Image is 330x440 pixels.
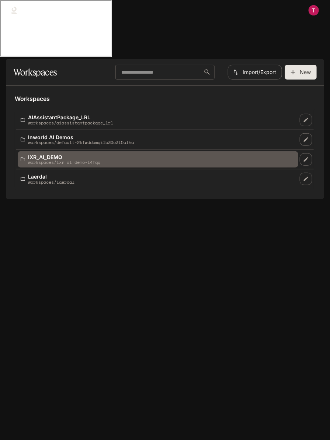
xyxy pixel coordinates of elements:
[306,3,321,18] button: User avatar
[300,173,312,185] a: Edit workspace
[28,140,134,145] p: workspaces/default-2kfwddomqklb30o3i5uiha
[28,174,74,179] p: Laerdal
[18,131,298,148] a: Inworld AI Demosworkspaces/default-2kfwddomqklb30o3i5uiha
[300,133,312,146] a: Edit workspace
[13,65,57,80] h1: Workspaces
[28,160,100,165] p: workspaces/ixr_ai_demo-i4fqq
[28,154,100,160] p: IXR_AI_DEMO
[28,180,74,184] p: workspaces/laerdal
[28,134,134,140] p: Inworld AI Demos
[300,153,312,166] a: Edit workspace
[28,115,113,120] p: AIAssistantPackage_LRL
[300,114,312,126] a: Edit workspace
[18,112,298,128] a: AIAssistantPackage_LRLworkspaces/aiassistantpackage_lrl
[28,120,113,125] p: workspaces/aiassistantpackage_lrl
[228,65,282,80] button: Import/Export
[285,65,317,80] button: Create workspace
[309,5,319,15] img: User avatar
[18,171,298,187] a: Laerdalworkspaces/laerdal
[18,151,298,168] a: IXR_AI_DEMOworkspaces/ixr_ai_demo-i4fqq
[15,95,315,103] h5: Workspaces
